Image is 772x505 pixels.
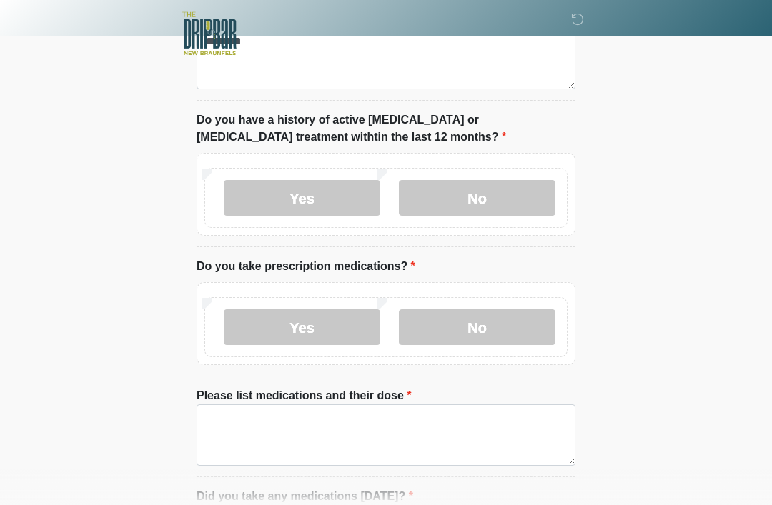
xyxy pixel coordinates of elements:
label: Please list medications and their dose [197,387,412,404]
label: No [399,180,555,216]
label: Yes [224,180,380,216]
label: Yes [224,309,380,345]
label: Do you take prescription medications? [197,258,415,275]
label: No [399,309,555,345]
label: Did you take any medications [DATE]? [197,488,413,505]
label: Do you have a history of active [MEDICAL_DATA] or [MEDICAL_DATA] treatment withtin the last 12 mo... [197,111,575,146]
img: The DRIPBaR - New Braunfels Logo [182,11,237,57]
